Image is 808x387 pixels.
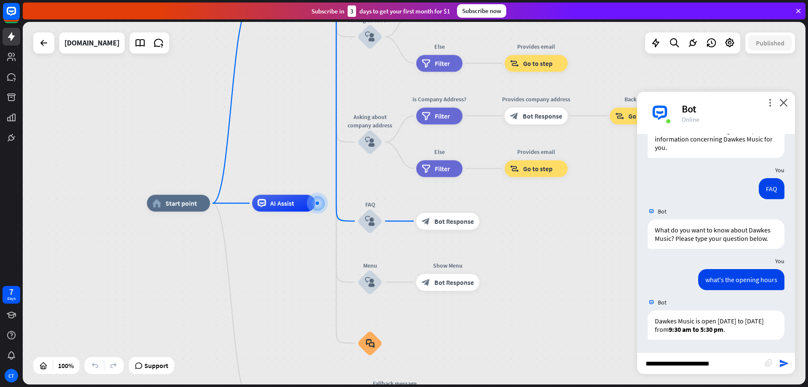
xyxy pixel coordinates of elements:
[366,339,375,348] i: block_faq
[422,112,431,120] i: filter
[498,147,574,156] div: Provides email
[345,113,395,130] div: Asking about company address
[779,358,789,368] i: send
[648,219,784,249] div: What do you want to know about Dawkes Music? Please type your question below.
[348,5,356,17] div: 3
[7,296,16,302] div: days
[165,199,197,208] span: Start point
[422,278,430,286] i: block_bot_response
[682,115,785,123] div: Online
[365,277,375,287] i: block_user_input
[648,120,784,158] div: Hi, I’m ChatBot! I’d be delighted to provide information concerning Dawkes Music for you.
[748,35,792,51] button: Published
[365,216,375,226] i: block_user_input
[498,95,574,103] div: Provides company address
[435,59,450,67] span: Filter
[658,208,667,215] span: Bot
[510,59,519,67] i: block_goto
[422,59,431,67] i: filter
[523,164,553,173] span: Go to step
[615,112,624,120] i: block_goto
[365,32,375,42] i: block_user_input
[270,199,294,208] span: AI Assist
[775,166,784,174] span: You
[498,42,574,51] div: Provides email
[434,217,474,225] span: Bot Response
[682,102,785,115] div: Bot
[422,164,431,173] i: filter
[311,5,450,17] div: Subscribe in days to get your first month for $1
[410,95,469,103] div: is Company Address?
[510,164,519,173] i: block_goto
[422,217,430,225] i: block_bot_response
[766,99,774,107] i: more_vert
[698,269,784,290] div: what's the opening hours
[144,359,168,372] span: Support
[435,112,450,120] span: Filter
[410,42,469,51] div: Else
[410,261,486,270] div: Show Menu
[603,95,679,103] div: Back to Menu
[457,4,506,18] div: Subscribe now
[523,112,562,120] span: Bot Response
[779,99,788,107] i: close
[152,199,161,208] i: home_2
[3,286,20,304] a: 7 days
[759,178,784,199] div: FAQ
[523,59,553,67] span: Go to step
[775,257,784,265] span: You
[510,112,518,120] i: block_bot_response
[628,112,658,120] span: Go to step
[765,359,773,367] i: block_attachment
[345,261,395,270] div: Menu
[64,32,120,53] div: dawkes.co.uk
[7,3,32,29] button: Open LiveChat chat widget
[365,137,375,147] i: block_user_input
[345,200,395,208] div: FAQ
[410,147,469,156] div: Else
[658,299,667,306] span: Bot
[655,317,777,334] p: Dawkes Music is open [DATE] to [DATE] from .
[5,369,18,382] div: CT
[9,288,13,296] div: 7
[669,325,723,334] strong: 9:30 am to 5:30 pm
[435,164,450,173] span: Filter
[434,278,474,286] span: Bot Response
[56,359,76,372] div: 100%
